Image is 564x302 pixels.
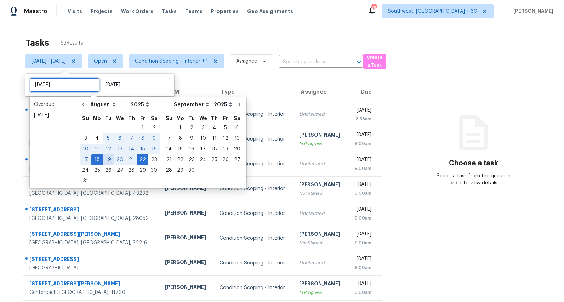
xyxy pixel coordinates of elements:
div: [PERSON_NAME] [165,259,208,268]
div: In Progress [299,140,342,147]
div: 25 [91,165,103,175]
div: [GEOGRAPHIC_DATA], [GEOGRAPHIC_DATA], 32216 [29,239,154,246]
div: Mon Sep 08 2025 [175,133,186,144]
abbr: Saturday [234,116,240,121]
div: Fri Aug 01 2025 [137,122,148,133]
div: 9 [186,133,197,143]
div: 26 [220,155,231,165]
abbr: Wednesday [199,116,207,121]
div: Wed Aug 06 2025 [114,133,126,144]
span: Geo Assignments [247,8,293,15]
div: Unclaimed [299,260,342,267]
div: 1 [175,123,186,133]
div: 8 [175,133,186,143]
div: 17 [80,155,91,165]
div: 17 [197,144,209,154]
div: [GEOGRAPHIC_DATA] [29,264,154,272]
div: [DATE] [354,131,372,140]
div: [GEOGRAPHIC_DATA], [GEOGRAPHIC_DATA], 43232 [29,190,154,197]
div: 5 [103,133,114,143]
div: 26 [103,165,114,175]
div: 27 [231,155,243,165]
div: Thu Sep 25 2025 [209,154,220,165]
div: [DATE] [34,112,72,119]
span: 63 Results [61,40,83,47]
div: [DATE] [354,230,372,239]
div: Condition Scoping - Interior [220,136,288,143]
span: Create a Task [367,53,382,70]
div: Sun Sep 07 2025 [163,133,175,144]
button: Go to next month [234,97,245,112]
div: 12 [103,144,114,154]
div: 10 [197,133,209,143]
div: Centereach, [GEOGRAPHIC_DATA], 11720 [29,289,154,296]
div: Sun Sep 28 2025 [163,165,175,176]
div: 11 [209,133,220,143]
div: Fri Sep 12 2025 [220,133,231,144]
th: Due [348,82,383,102]
div: 9:00am [354,190,372,197]
div: Sat Aug 23 2025 [148,154,160,165]
div: 9:00am [354,239,372,246]
div: 15 [175,144,186,154]
span: Maestro [24,8,47,15]
div: [STREET_ADDRESS][PERSON_NAME] [29,230,154,239]
div: 25 [209,155,220,165]
div: Sun Sep 14 2025 [163,144,175,154]
th: HPM [159,82,214,102]
abbr: Friday [223,116,228,121]
div: 20 [114,155,126,165]
ul: Date picker shortcuts [32,99,74,184]
div: 3 [197,123,209,133]
div: [PERSON_NAME] [299,230,342,239]
div: Fri Aug 29 2025 [137,165,148,176]
div: 4 [91,133,103,143]
div: Thu Aug 07 2025 [126,133,137,144]
div: [GEOGRAPHIC_DATA], IN, 46231 [29,165,154,172]
div: 23 [186,155,197,165]
div: Sun Aug 10 2025 [80,144,91,154]
div: 1592 Settle Rd [29,131,154,140]
div: 13 [231,133,243,143]
div: 10 [80,144,91,154]
th: Type [214,82,294,102]
div: 2009 Dutch Elm Dr [29,156,154,165]
div: [PERSON_NAME] [299,280,342,289]
div: 7 [126,133,137,143]
div: Mon Aug 18 2025 [91,154,103,165]
select: Month [172,99,212,110]
div: [PERSON_NAME] [299,181,342,190]
div: 22 [137,155,148,165]
div: Wed Sep 24 2025 [197,154,209,165]
div: [PERSON_NAME], [GEOGRAPHIC_DATA], 29349 [29,140,154,147]
div: Condition Scoping - Interior [220,260,288,267]
div: Tue Aug 19 2025 [103,154,114,165]
div: 799 [371,4,376,11]
div: Sat Aug 30 2025 [148,165,160,176]
div: [STREET_ADDRESS] [29,206,154,215]
div: Condition Scoping - Interior [220,210,288,217]
abbr: Thursday [211,116,218,121]
div: Sat Aug 16 2025 [148,144,160,154]
div: 29 [175,165,186,175]
div: Fri Sep 19 2025 [220,144,231,154]
div: Not Started [299,239,342,246]
div: 4 [209,123,220,133]
div: 14 [163,144,175,154]
div: Tue Sep 09 2025 [186,133,197,144]
div: Thu Sep 11 2025 [209,133,220,144]
div: [DATE] [354,181,372,190]
div: 29 [137,165,148,175]
div: [DATE] [354,206,372,215]
span: Condition Scoping - Interior + 1 [135,58,208,65]
div: Mon Sep 29 2025 [175,165,186,176]
div: Sat Aug 09 2025 [148,133,160,144]
div: 3 [80,133,91,143]
div: Sat Sep 13 2025 [231,133,243,144]
div: [STREET_ADDRESS] [29,181,154,190]
abbr: Tuesday [105,116,112,121]
div: [DATE] [354,107,372,115]
div: 12 [220,133,231,143]
div: Thu Sep 04 2025 [209,122,220,133]
div: 6 [231,123,243,133]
